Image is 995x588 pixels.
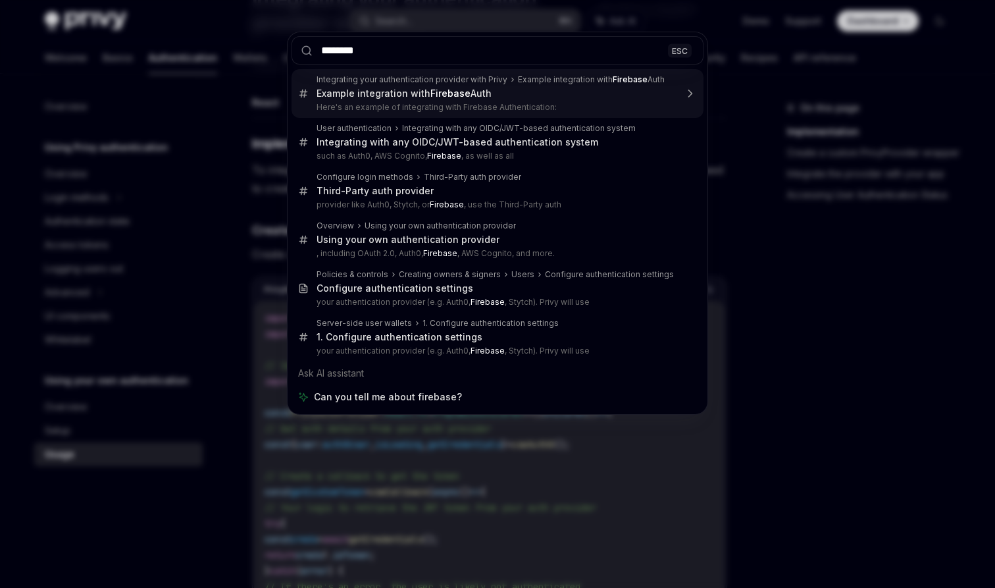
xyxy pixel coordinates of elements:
[317,297,676,307] p: your authentication provider (e.g. Auth0, , Stytch). Privy will use
[422,318,559,329] div: 1. Configure authentication settings
[317,221,354,231] div: Overview
[317,151,676,161] p: such as Auth0, AWS Cognito, , as well as all
[317,234,499,246] div: Using your own authentication provider
[402,123,636,134] div: Integrating with any OIDC/JWT-based authentication system
[365,221,516,231] div: Using your own authentication provider
[292,361,703,385] div: Ask AI assistant
[668,43,692,57] div: ESC
[317,136,598,148] div: Integrating with any OIDC/JWT-based authentication system
[317,88,492,99] div: Example integration with Auth
[317,346,676,356] p: your authentication provider (e.g. Auth0, , Stytch). Privy will use
[317,331,482,343] div: 1. Configure authentication settings
[424,172,521,182] div: Third-Party auth provider
[427,151,461,161] b: Firebase
[430,88,471,99] b: Firebase
[317,123,392,134] div: User authentication
[423,248,457,258] b: Firebase
[317,200,676,210] p: provider like Auth0, Stytch, or , use the Third-Party auth
[317,248,676,259] p: , including OAuth 2.0, Auth0, , AWS Cognito, and more.
[317,102,676,113] p: Here's an example of integrating with Firebase Authentication:
[317,282,473,294] div: Configure authentication settings
[317,172,413,182] div: Configure login methods
[545,269,674,280] div: Configure authentication settings
[518,74,665,85] div: Example integration with Auth
[317,185,434,197] div: Third-Party auth provider
[471,346,505,356] b: Firebase
[317,318,412,329] div: Server-side user wallets
[430,200,464,209] b: Firebase
[317,74,507,85] div: Integrating your authentication provider with Privy
[511,269,534,280] div: Users
[613,74,648,84] b: Firebase
[317,269,388,280] div: Policies & controls
[314,390,462,404] span: Can you tell me about firebase?
[399,269,501,280] div: Creating owners & signers
[471,297,505,307] b: Firebase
